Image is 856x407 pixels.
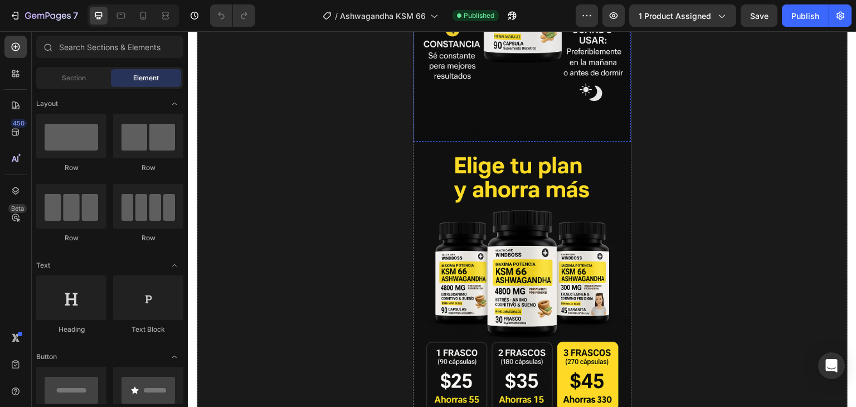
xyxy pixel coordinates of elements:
[36,99,58,109] span: Layout
[36,352,57,362] span: Button
[36,36,183,58] input: Search Sections & Elements
[36,233,106,243] div: Row
[818,352,845,379] div: Open Intercom Messenger
[113,163,183,173] div: Row
[210,4,255,27] div: Undo/Redo
[73,9,78,22] p: 7
[36,324,106,335] div: Heading
[340,10,426,22] span: Ashwagandha KSM 66
[791,10,819,22] div: Publish
[782,4,829,27] button: Publish
[629,4,736,27] button: 1 product assigned
[335,10,338,22] span: /
[750,11,769,21] span: Save
[4,4,83,27] button: 7
[166,95,183,113] span: Toggle open
[188,31,856,407] iframe: Design area
[133,73,159,83] span: Element
[166,348,183,366] span: Toggle open
[36,260,50,270] span: Text
[639,10,711,22] span: 1 product assigned
[741,4,777,27] button: Save
[11,119,27,128] div: 450
[166,256,183,274] span: Toggle open
[464,11,494,21] span: Published
[113,324,183,335] div: Text Block
[62,73,86,83] span: Section
[36,163,106,173] div: Row
[8,204,27,213] div: Beta
[113,233,183,243] div: Row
